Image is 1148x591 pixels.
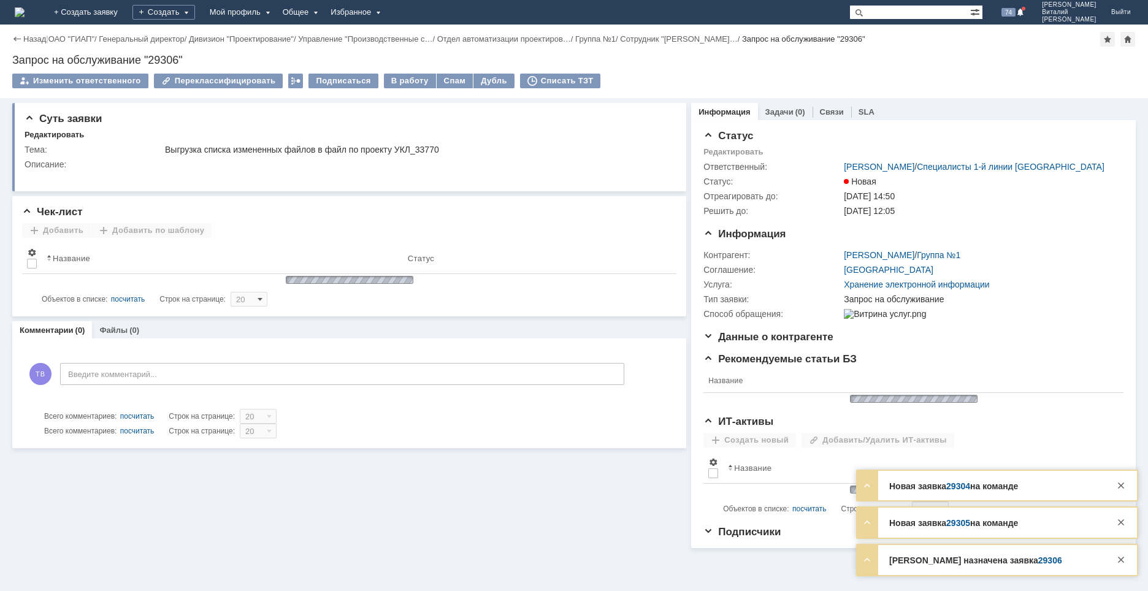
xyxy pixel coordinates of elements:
div: Название [53,254,90,263]
a: Дивизион "Проектирование" [189,34,294,44]
div: Ответственный: [703,162,841,172]
th: Название [42,243,403,274]
img: Витрина услуг.png [844,309,926,319]
img: logo [15,7,25,17]
div: Отреагировать до: [703,191,841,201]
div: / [620,34,742,44]
div: Запрос на обслуживание [844,294,1117,304]
div: / [437,34,575,44]
i: Строк на странице: [44,409,235,424]
span: ИТ-активы [703,416,773,427]
div: Решить до: [703,206,841,216]
a: [PERSON_NAME] [844,162,914,172]
div: Соглашение: [703,265,841,275]
span: Всего комментариев: [44,412,117,421]
a: Назад [23,34,46,44]
div: Создать [132,5,195,20]
span: Рекомендуемые статьи БЗ [703,353,857,365]
div: Закрыть [1114,552,1128,567]
span: Объектов в списке: [723,505,789,513]
span: Суть заявки [25,113,102,124]
div: / [99,34,189,44]
div: (0) [129,326,139,335]
a: Хранение электронной информации [844,280,989,289]
a: Задачи [765,107,794,116]
div: Добавить в избранное [1100,32,1115,47]
div: / [298,34,437,44]
div: посчитать [120,424,155,438]
a: [GEOGRAPHIC_DATA] [844,265,933,275]
span: [PERSON_NAME] [1042,16,1096,23]
span: [PERSON_NAME] [1042,1,1096,9]
div: посчитать [120,409,155,424]
span: Статус [703,130,753,142]
th: Статус [403,243,667,274]
a: [PERSON_NAME] [844,250,914,260]
a: Сотрудник "[PERSON_NAME]… [620,34,737,44]
span: Всего комментариев: [44,427,117,435]
div: Контрагент: [703,250,841,260]
a: Группа №1 [917,250,960,260]
span: [DATE] 12:05 [844,206,895,216]
span: Подписчики [703,526,781,538]
span: Новая [844,177,876,186]
span: Объектов в списке: [42,295,107,303]
th: Название [703,369,1114,393]
strong: Новая заявка на команде [889,518,1018,528]
a: Информация [698,107,750,116]
div: Статус [408,254,434,263]
span: Настройки [27,248,37,257]
a: Связи [820,107,844,116]
div: Название [734,463,771,473]
div: Выгрузка списка измененных файлов в файл по проекту УКЛ_33770 [165,145,668,154]
a: Перейти на домашнюю страницу [15,7,25,17]
div: Тип заявки: [703,294,841,304]
div: Развернуть [860,478,874,493]
a: 29304 [946,481,970,491]
div: Запрос на обслуживание "29306" [12,54,1136,66]
a: 29306 [1038,555,1062,565]
a: Файлы [99,326,128,335]
span: ТВ [29,363,52,385]
div: Сделать домашней страницей [1120,32,1135,47]
div: (0) [795,107,805,116]
div: Закрыть [1114,515,1128,530]
div: Редактировать [25,130,84,140]
div: Работа с массовостью [288,74,303,88]
strong: Новая заявка на команде [889,481,1018,491]
div: / [575,34,620,44]
div: Закрыть [1114,478,1128,493]
div: Способ обращения: [703,309,841,319]
div: / [48,34,99,44]
div: Услуга: [703,280,841,289]
a: SLA [859,107,874,116]
span: Данные о контрагенте [703,331,833,343]
div: Описание: [25,159,670,169]
div: Тема: [25,145,163,154]
div: Развернуть [860,552,874,567]
a: ОАО "ГИАП" [48,34,94,44]
div: Статус: [703,177,841,186]
div: / [189,34,298,44]
div: Развернуть [860,515,874,530]
span: 74 [1001,8,1016,17]
div: (0) [75,326,85,335]
img: wJIQAAOwAAAAAAAAAAAA== [846,393,981,405]
a: Комментарии [20,326,74,335]
div: посчитать [111,292,145,307]
a: Специалисты 1-й линии [GEOGRAPHIC_DATA] [917,162,1104,172]
div: Редактировать [703,147,763,157]
a: Управление "Производственные с… [298,34,432,44]
span: Виталий [1042,9,1096,16]
img: wJIQAAOwAAAAAAAAAAAA== [282,274,417,286]
i: Строк на странице: [723,501,907,516]
th: Название [723,452,1114,484]
strong: [PERSON_NAME] назначена заявка [889,555,1062,565]
span: Расширенный поиск [970,6,982,17]
a: 29305 [946,518,970,528]
div: / [844,162,1104,172]
div: Запрос на обслуживание "29306" [742,34,865,44]
span: Информация [703,228,786,240]
div: / [844,250,960,260]
span: Чек-лист [22,206,83,218]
